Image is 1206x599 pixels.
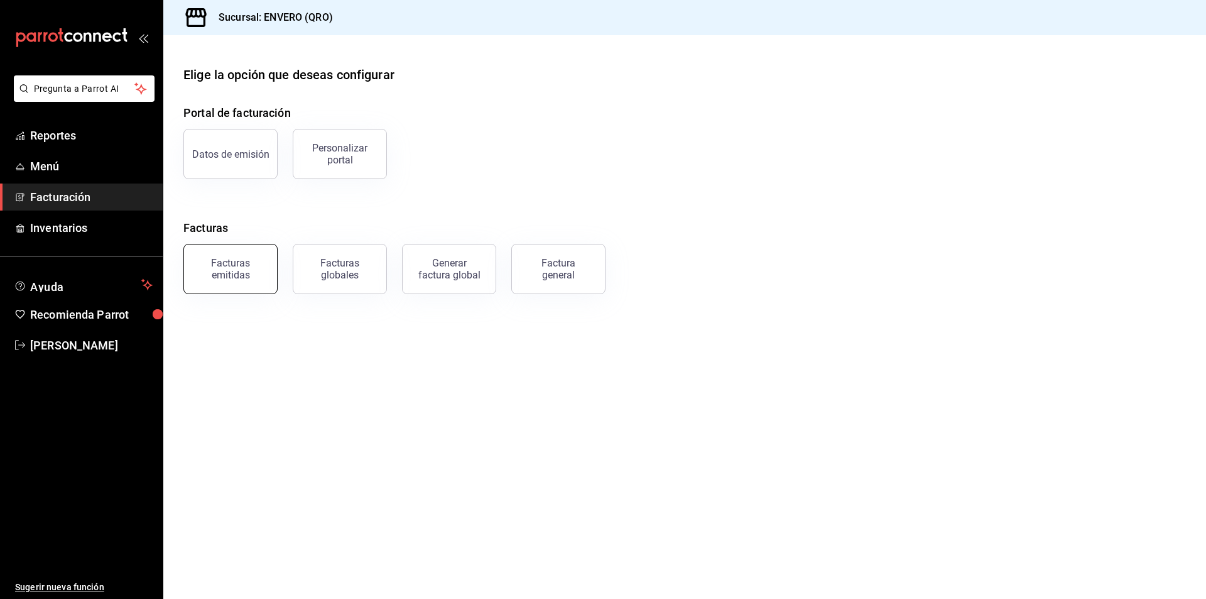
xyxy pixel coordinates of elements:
[183,104,1186,121] h4: Portal de facturación
[14,75,155,102] button: Pregunta a Parrot AI
[301,142,379,166] div: Personalizar portal
[30,127,153,144] span: Reportes
[192,148,269,160] div: Datos de emisión
[9,91,155,104] a: Pregunta a Parrot AI
[30,277,136,292] span: Ayuda
[183,219,1186,236] h4: Facturas
[183,129,278,179] button: Datos de emisión
[209,10,333,25] h3: Sucursal: ENVERO (QRO)
[30,306,153,323] span: Recomienda Parrot
[418,257,481,281] div: Generar factura global
[293,129,387,179] button: Personalizar portal
[293,244,387,294] button: Facturas globales
[30,158,153,175] span: Menú
[34,82,135,96] span: Pregunta a Parrot AI
[15,581,153,594] span: Sugerir nueva función
[30,219,153,236] span: Inventarios
[183,244,278,294] button: Facturas emitidas
[192,257,269,281] div: Facturas emitidas
[402,244,496,294] button: Generar factura global
[183,65,394,84] div: Elige la opción que deseas configurar
[30,337,153,354] span: [PERSON_NAME]
[301,257,379,281] div: Facturas globales
[30,189,153,206] span: Facturación
[138,33,148,43] button: open_drawer_menu
[527,257,590,281] div: Factura general
[511,244,606,294] button: Factura general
